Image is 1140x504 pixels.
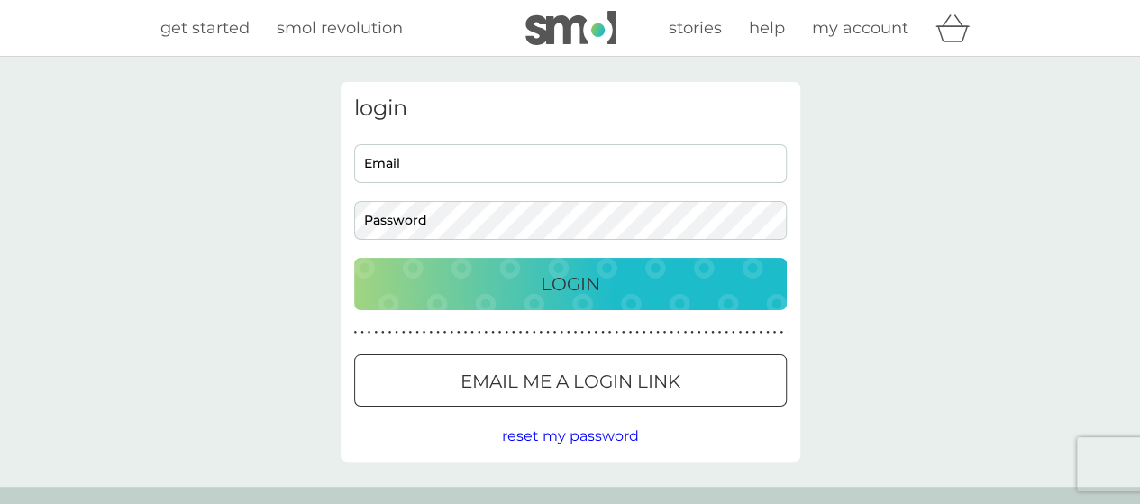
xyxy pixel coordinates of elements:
[354,96,787,122] h3: login
[539,328,543,337] p: ●
[436,328,440,337] p: ●
[629,328,633,337] p: ●
[461,367,680,396] p: Email me a login link
[525,11,616,45] img: smol
[443,328,447,337] p: ●
[622,328,625,337] p: ●
[615,328,618,337] p: ●
[450,328,453,337] p: ●
[354,258,787,310] button: Login
[533,328,536,337] p: ●
[574,328,578,337] p: ●
[580,328,584,337] p: ●
[368,328,371,337] p: ●
[160,18,250,38] span: get started
[484,328,488,337] p: ●
[656,328,660,337] p: ●
[663,328,667,337] p: ●
[670,328,673,337] p: ●
[649,328,652,337] p: ●
[402,328,406,337] p: ●
[677,328,680,337] p: ●
[732,328,735,337] p: ●
[423,328,426,337] p: ●
[749,18,785,38] span: help
[519,328,523,337] p: ●
[711,328,715,337] p: ●
[690,328,694,337] p: ●
[812,18,908,38] span: my account
[766,328,770,337] p: ●
[429,328,433,337] p: ●
[502,427,639,444] span: reset my password
[546,328,550,337] p: ●
[780,328,783,337] p: ●
[588,328,591,337] p: ●
[277,18,403,38] span: smol revolution
[160,15,250,41] a: get started
[360,328,364,337] p: ●
[935,10,980,46] div: basket
[541,270,600,298] p: Login
[415,328,419,337] p: ●
[470,328,474,337] p: ●
[704,328,707,337] p: ●
[745,328,749,337] p: ●
[684,328,688,337] p: ●
[749,15,785,41] a: help
[594,328,597,337] p: ●
[502,425,639,448] button: reset my password
[560,328,563,337] p: ●
[725,328,728,337] p: ●
[381,328,385,337] p: ●
[498,328,502,337] p: ●
[464,328,468,337] p: ●
[512,328,515,337] p: ●
[669,15,722,41] a: stories
[759,328,762,337] p: ●
[718,328,722,337] p: ●
[669,18,722,38] span: stories
[478,328,481,337] p: ●
[277,15,403,41] a: smol revolution
[388,328,392,337] p: ●
[635,328,639,337] p: ●
[608,328,612,337] p: ●
[409,328,413,337] p: ●
[354,328,358,337] p: ●
[643,328,646,337] p: ●
[374,328,378,337] p: ●
[457,328,461,337] p: ●
[698,328,701,337] p: ●
[553,328,557,337] p: ●
[505,328,508,337] p: ●
[812,15,908,41] a: my account
[739,328,743,337] p: ●
[395,328,398,337] p: ●
[601,328,605,337] p: ●
[354,354,787,407] button: Email me a login link
[773,328,777,337] p: ●
[491,328,495,337] p: ●
[525,328,529,337] p: ●
[752,328,756,337] p: ●
[567,328,570,337] p: ●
